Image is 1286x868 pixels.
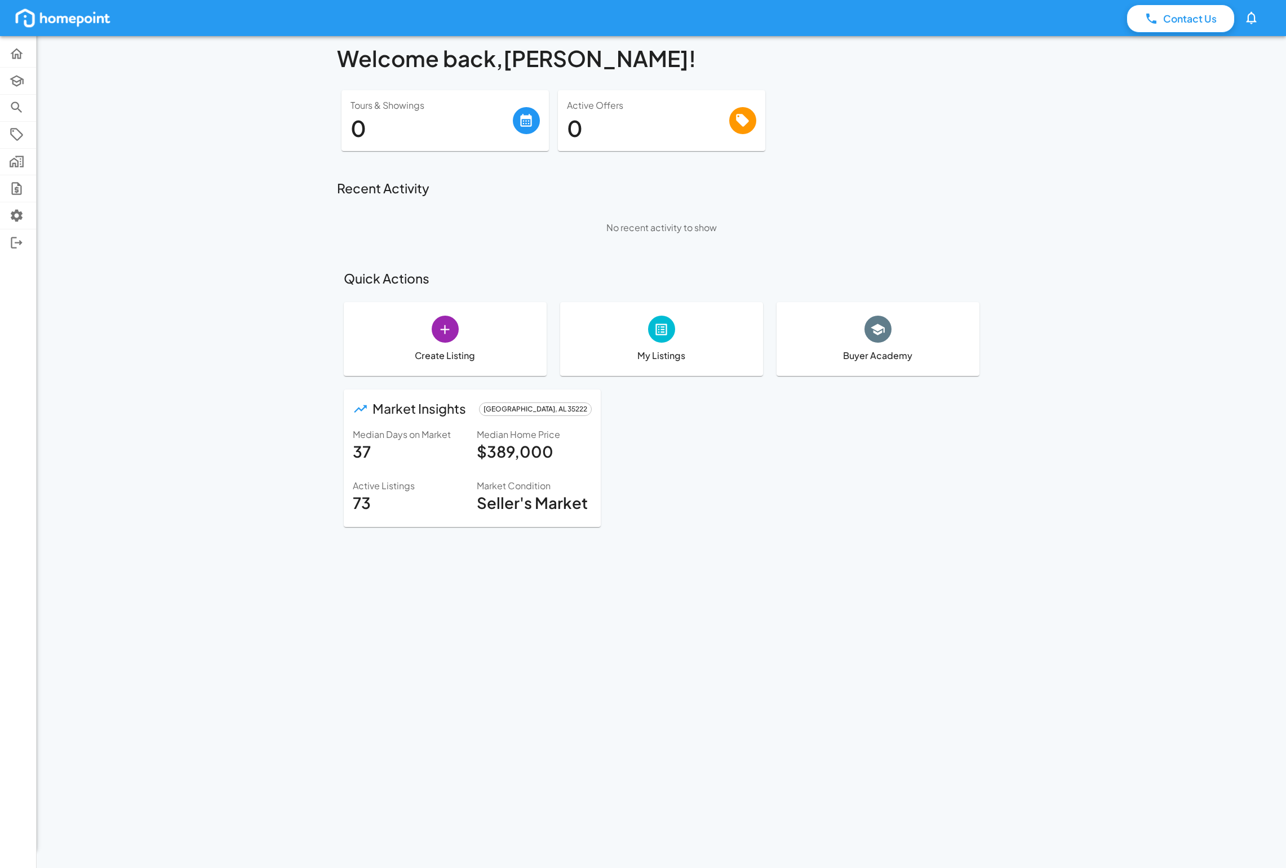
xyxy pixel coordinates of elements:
[373,398,466,419] h6: Market Insights
[353,441,468,462] h5: 37
[843,349,912,362] p: Buyer Academy
[337,45,986,72] h4: Welcome back, [PERSON_NAME] !
[337,208,986,248] p: No recent activity to show
[477,428,592,441] p: Median Home Price
[351,115,513,142] h4: 0
[415,349,475,362] p: Create Listing
[480,404,591,414] span: [GEOGRAPHIC_DATA], AL 35222
[337,178,986,199] h6: Recent Activity
[353,428,468,441] p: Median Days on Market
[353,493,468,513] h5: 73
[14,7,112,29] img: homepoint_logo_white.png
[567,115,729,142] h4: 0
[353,480,468,493] p: Active Listings
[567,99,729,112] p: Active Offers
[1163,11,1217,26] p: Contact Us
[477,480,592,493] p: Market Condition
[344,268,979,289] h6: Quick Actions
[477,493,592,513] h5: Seller's Market
[637,349,685,362] p: My Listings
[477,441,592,462] h5: $389,000
[351,99,513,112] p: Tours & Showings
